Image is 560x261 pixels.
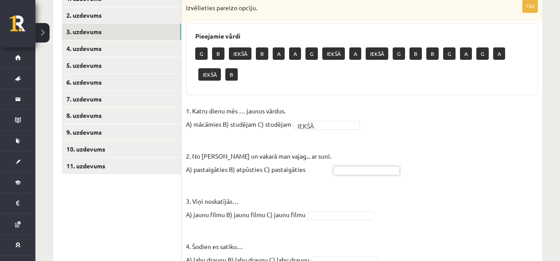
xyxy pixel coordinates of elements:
[186,165,305,173] font: A) pastaigāties B) atpūsties C) pastaigāties
[431,50,434,57] font: B
[525,2,535,9] font: 10p
[327,50,340,57] font: IEKŠĀ
[294,121,360,130] a: IEKŠĀ
[200,50,203,57] font: G
[62,74,181,90] a: 6. uzdevums
[233,50,247,57] font: IEKŠĀ
[498,50,501,57] font: A
[186,210,305,218] font: A) jaunu filmu B) jaunu filmu C) jaunu filmu
[464,50,467,57] font: A
[62,7,181,23] a: 2. uzdevums
[62,141,181,157] a: 10. uzdevums
[10,16,35,38] a: Rīgas 1. Tālmācības vidusskola
[62,57,181,74] a: 5. uzdevums
[448,50,451,57] font: G
[62,23,181,40] a: 3. uzdevums
[397,50,401,57] font: G
[186,4,257,12] font: Izvēlieties pareizo opciju.
[277,50,280,57] font: A
[186,242,243,250] font: 4. Šodien es satiku…
[62,40,181,57] a: 4. uzdevums
[260,50,264,57] font: B
[203,71,216,78] font: IEKŠĀ
[294,50,297,57] font: A
[62,91,181,107] a: 7. uzdevums
[186,197,239,205] font: 3. Viņi noskatījās…
[62,107,181,124] a: 8. uzdevums
[230,71,233,78] font: B
[414,50,417,57] font: B
[354,50,357,57] font: A
[62,158,181,174] a: 11. uzdevums
[186,152,331,160] font: 2. No [PERSON_NAME] un vakarā man vajag... ar suni.
[195,32,529,40] h3: Pieejamie vārdi
[62,124,181,140] a: 9. uzdevums
[186,107,286,115] font: 1. Katru dienu mēs … jaunus vārdus.
[216,50,220,57] font: B
[370,50,384,57] font: IEKŠĀ
[297,122,314,130] font: IEKŠĀ
[186,120,291,128] font: A) mācāmies B) studējam C) studējam
[481,50,484,57] font: G
[310,50,313,57] font: G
